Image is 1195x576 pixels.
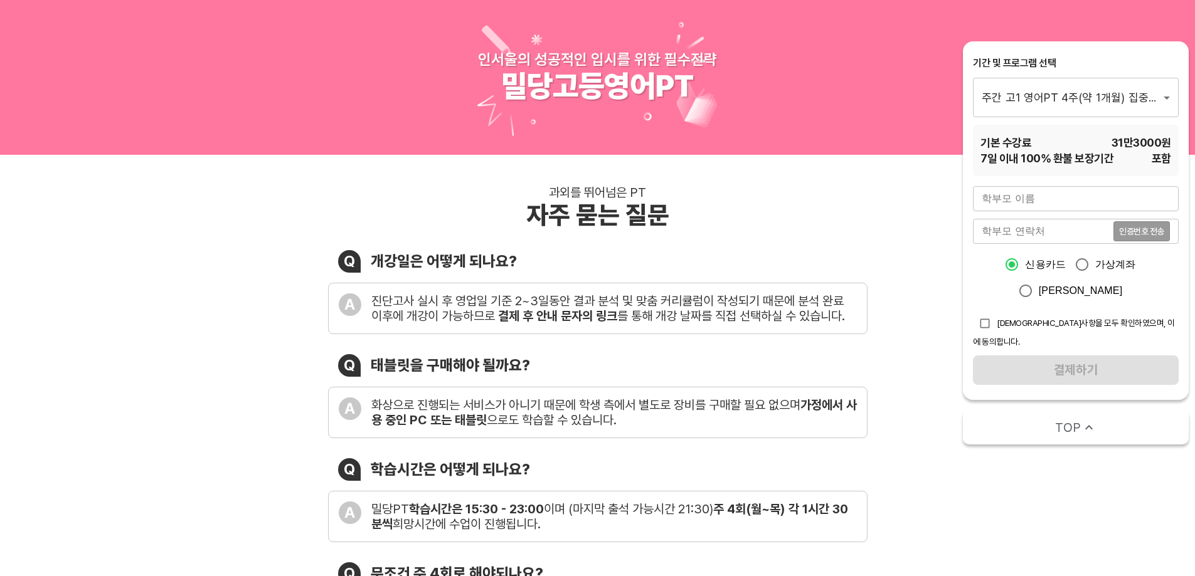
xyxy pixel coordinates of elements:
[339,501,361,524] div: A
[478,50,717,68] div: 인서울의 성공적인 입시를 위한 필수전략
[973,219,1113,244] input: 학부모 연락처를 입력해주세요
[1152,150,1171,166] span: 포함
[980,150,1113,166] span: 7 일 이내 100% 환불 보장기간
[338,458,361,481] div: Q
[371,460,530,478] div: 학습시간은 어떻게 되나요?
[501,68,694,105] div: 밀당고등영어PT
[526,200,669,230] div: 자주 묻는 질문
[963,410,1189,444] button: TOP
[338,354,361,377] div: Q
[338,250,361,273] div: Q
[371,501,848,531] b: 주 4회(월~목) 각 1시간 30분씩
[549,185,646,200] div: 과외를 뛰어넘은 PT
[1025,257,1066,272] span: 신용카드
[973,318,1175,347] span: [DEMOGRAPHIC_DATA]사항을 모두 확인하였으며, 이에 동의합니다.
[371,356,530,374] div: 태블릿을 구매해야 될까요?
[371,397,857,427] div: 화상으로 진행되는 서비스가 아니기 때문에 학생 측에서 별도로 장비를 구매할 필요 없으며 으로도 학습할 수 있습니다.
[371,397,857,427] b: 가정에서 사용 중인 PC 또는 태블릿
[409,501,544,516] b: 학습시간은 15:30 - 23:00
[339,293,361,316] div: A
[498,308,617,323] b: 결제 후 안내 문자의 링크
[371,252,517,270] div: 개강일은 어떻게 되나요?
[973,186,1179,211] input: 학부모 이름을 입력해주세요
[339,397,361,420] div: A
[371,501,857,531] div: 밀당PT 이며 (마지막 출석 가능시간 21:30) 희망시간에 수업이 진행됩니다.
[1039,283,1123,298] span: [PERSON_NAME]
[980,135,1031,150] span: 기본 수강료
[1055,419,1081,436] span: TOP
[1095,257,1136,272] span: 가상계좌
[1112,135,1171,150] span: 31만3000 원
[973,56,1179,70] div: 기간 및 프로그램 선택
[371,293,857,323] div: 진단고사 실시 후 영업일 기준 2~3일동안 결과 분석 및 맞춤 커리큘럼이 작성되기 때문에 분석 완료 이후에 개강이 가능하므로 를 통해 개강 날짜를 직접 선택하실 수 있습니다.
[973,78,1179,117] div: 주간 고1 영어PT 4주(약 1개월) 집중관리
